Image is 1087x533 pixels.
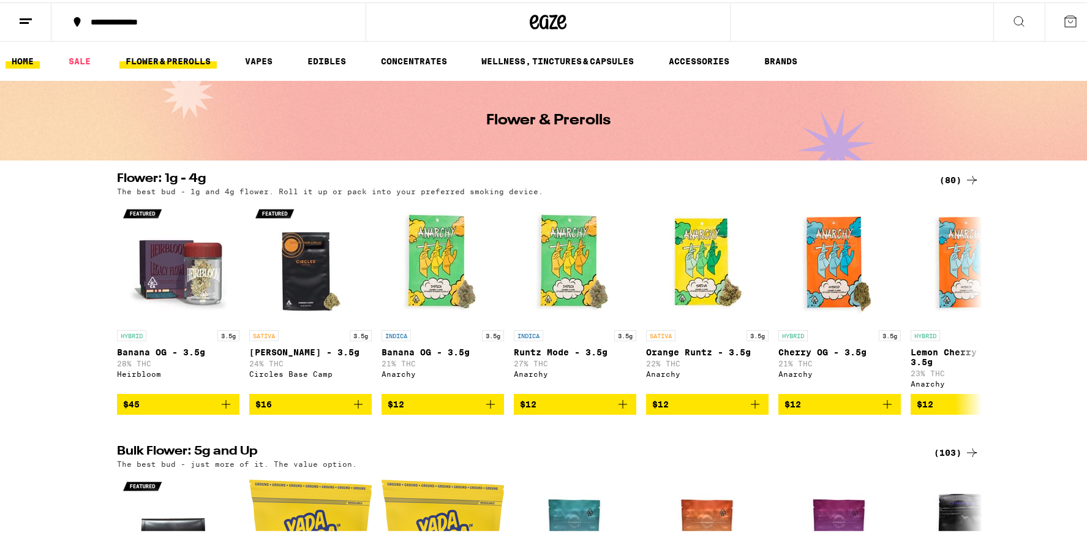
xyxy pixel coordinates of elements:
div: Anarchy [911,377,1033,385]
span: $12 [917,397,933,407]
img: Circles Base Camp - Gush Rush - 3.5g [249,199,372,322]
a: CONCENTRATES [375,51,453,66]
p: Lemon Cherry Gelato - 3.5g [911,345,1033,365]
a: SALE [62,51,97,66]
button: Add to bag [646,391,769,412]
p: 22% THC [646,357,769,365]
h2: Flower: 1g - 4g [117,170,919,185]
p: HYBRID [911,328,940,339]
a: Open page for Lemon Cherry Gelato - 3.5g from Anarchy [911,199,1033,391]
div: Heirbloom [117,368,239,376]
p: Banana OG - 3.5g [117,345,239,355]
button: Add to bag [382,391,504,412]
img: Anarchy - Banana OG - 3.5g [382,199,504,322]
p: INDICA [514,328,543,339]
p: Orange Runtz - 3.5g [646,345,769,355]
p: 23% THC [911,367,1033,375]
img: Anarchy - Lemon Cherry Gelato - 3.5g [911,199,1033,322]
a: EDIBLES [301,51,352,66]
img: Anarchy - Orange Runtz - 3.5g [646,199,769,322]
a: Open page for Orange Runtz - 3.5g from Anarchy [646,199,769,391]
img: Anarchy - Cherry OG - 3.5g [778,199,901,322]
a: Open page for Banana OG - 3.5g from Anarchy [382,199,504,391]
div: Anarchy [382,368,504,376]
p: 24% THC [249,357,372,365]
p: The best bud - 1g and 4g flower. Roll it up or pack into your preferred smoking device. [117,185,543,193]
div: Anarchy [646,368,769,376]
a: FLOWER & PREROLLS [119,51,217,66]
h2: Bulk Flower: 5g and Up [117,443,919,458]
p: Banana OG - 3.5g [382,345,504,355]
img: Heirbloom - Banana OG - 3.5g [117,199,239,322]
a: HOME [6,51,40,66]
h1: Flower & Prerolls [486,111,611,126]
span: $12 [784,397,801,407]
p: [PERSON_NAME] - 3.5g [249,345,372,355]
span: $45 [123,397,140,407]
p: HYBRID [778,328,808,339]
a: (103) [934,443,979,458]
p: HYBRID [117,328,146,339]
button: Add to bag [778,391,901,412]
p: 21% THC [778,357,901,365]
a: Open page for Gush Rush - 3.5g from Circles Base Camp [249,199,372,391]
div: Anarchy [778,368,901,376]
a: VAPES [239,51,279,66]
img: Anarchy - Runtz Mode - 3.5g [514,199,636,322]
p: 28% THC [117,357,239,365]
button: Add to bag [117,391,239,412]
button: Add to bag [911,391,1033,412]
p: 21% THC [382,357,504,365]
span: $12 [520,397,536,407]
p: 3.5g [614,328,636,339]
span: $12 [652,397,669,407]
p: Runtz Mode - 3.5g [514,345,636,355]
a: (80) [939,170,979,185]
a: WELLNESS, TINCTURES & CAPSULES [475,51,640,66]
span: Hi. Need any help? [7,9,88,18]
p: 27% THC [514,357,636,365]
p: 3.5g [482,328,504,339]
p: 3.5g [217,328,239,339]
div: Anarchy [514,368,636,376]
p: Cherry OG - 3.5g [778,345,901,355]
p: SATIVA [646,328,675,339]
a: BRANDS [758,51,803,66]
p: 3.5g [879,328,901,339]
div: Circles Base Camp [249,368,372,376]
span: $12 [388,397,404,407]
a: Open page for Cherry OG - 3.5g from Anarchy [778,199,901,391]
p: INDICA [382,328,411,339]
a: Open page for Banana OG - 3.5g from Heirbloom [117,199,239,391]
p: 3.5g [350,328,372,339]
p: The best bud - just more of it. The value option. [117,458,357,466]
p: SATIVA [249,328,279,339]
button: Add to bag [514,391,636,412]
a: Open page for Runtz Mode - 3.5g from Anarchy [514,199,636,391]
a: ACCESSORIES [663,51,735,66]
button: Add to bag [249,391,372,412]
p: 3.5g [747,328,769,339]
span: $16 [255,397,272,407]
